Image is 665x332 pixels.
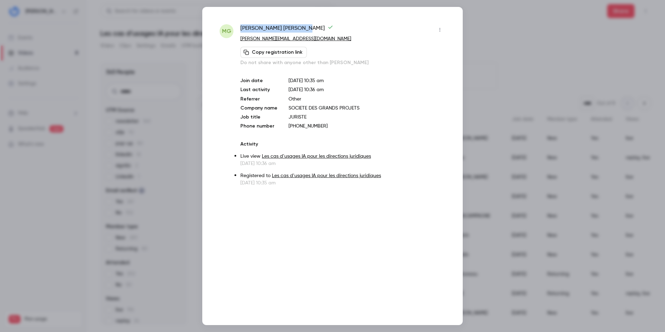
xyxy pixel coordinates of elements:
span: MG [222,27,231,35]
p: Registered to [240,172,445,180]
span: [DATE] 10:36 am [289,87,324,92]
p: [DATE] 10:36 am [240,160,445,167]
a: Les cas d’usages IA pour les directions juridiques [262,154,371,159]
button: Copy registration link [240,47,307,58]
p: Other [289,96,445,103]
p: Job title [240,114,277,121]
p: Phone number [240,123,277,130]
p: [DATE] 10:35 am [240,180,445,186]
p: SOCIETE DES GRANDS PROJETS [289,105,445,112]
p: Referrer [240,96,277,103]
p: Live view [240,153,445,160]
p: JURISTE [289,114,445,121]
a: [PERSON_NAME][EMAIL_ADDRESS][DOMAIN_NAME] [240,36,351,41]
p: Company name [240,105,277,112]
p: Last activity [240,86,277,94]
p: [PHONE_NUMBER] [289,123,445,130]
a: Les cas d’usages IA pour les directions juridiques [272,173,381,178]
p: Do not share with anyone other than [PERSON_NAME] [240,59,445,66]
p: Activity [240,141,445,148]
span: [PERSON_NAME] [PERSON_NAME] [240,24,333,35]
p: Join date [240,77,277,84]
p: [DATE] 10:35 am [289,77,445,84]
